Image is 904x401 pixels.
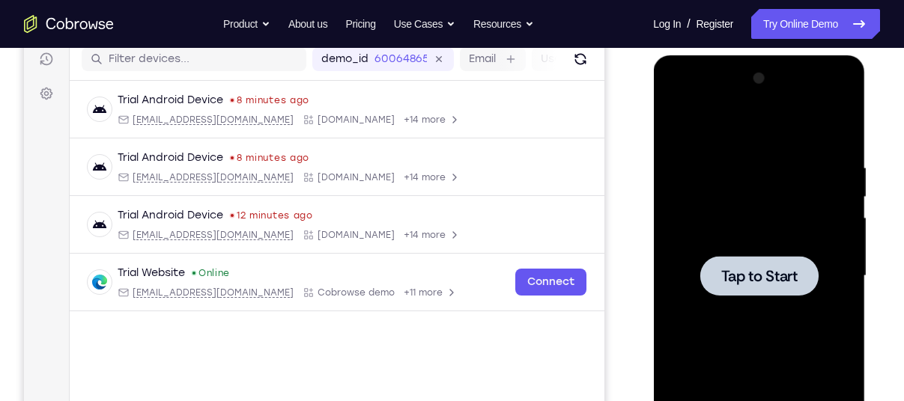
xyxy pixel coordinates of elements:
[67,213,144,228] span: Tap to Start
[544,45,568,69] button: Refresh
[279,227,371,239] div: App
[380,227,422,239] span: +14 more
[297,49,345,64] label: demo_id
[687,15,690,33] span: /
[517,49,555,64] label: User ID
[653,9,681,39] a: Log In
[213,92,285,104] time: Sun Aug 24 2025 20:14:21 GMT+0300 (Eastern European Summer Time)
[491,266,562,293] a: Connect
[167,265,206,277] div: Online
[94,206,199,221] div: Trial Android Device
[213,207,289,219] time: Sun Aug 24 2025 20:04:06 GMT+0300 (Eastern European Summer Time)
[294,227,371,239] span: Cobrowse.io
[213,150,285,162] time: Sun Aug 24 2025 20:09:13 GMT+0300 (Eastern European Summer Time)
[24,15,114,33] a: Go to the home page
[473,9,534,39] button: Resources
[94,169,270,181] div: Email
[94,263,161,278] div: Trial Website
[288,9,327,39] a: About us
[294,284,371,296] span: Cobrowse demo
[207,97,210,100] div: Last seen
[46,251,580,309] div: Open device details
[94,91,199,105] div: Trial Android Device
[294,111,371,123] span: Cobrowse.io
[58,9,139,33] h1: Connect
[46,136,580,194] div: Open device details
[279,169,371,181] div: App
[46,79,580,136] div: Open device details
[394,9,455,39] button: Use Cases
[109,284,270,296] span: web@example.com
[169,269,172,272] div: New devices found.
[46,200,165,240] button: Tap to Start
[697,9,733,39] a: Register
[94,111,270,123] div: Email
[751,9,880,39] a: Try Online Demo
[94,227,270,239] div: Email
[345,9,375,39] a: Pricing
[207,212,210,215] div: Last seen
[294,169,371,181] span: Cobrowse.io
[109,169,270,181] span: android@example.com
[445,49,472,64] label: Email
[207,154,210,157] div: Last seen
[380,284,419,296] span: +11 more
[94,148,199,163] div: Trial Android Device
[109,111,270,123] span: android@example.com
[279,111,371,123] div: App
[380,111,422,123] span: +14 more
[46,194,580,251] div: Open device details
[109,227,270,239] span: android@example.com
[380,169,422,181] span: +14 more
[94,284,270,296] div: Email
[223,9,270,39] button: Product
[279,284,371,296] div: App
[85,49,273,64] input: Filter devices...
